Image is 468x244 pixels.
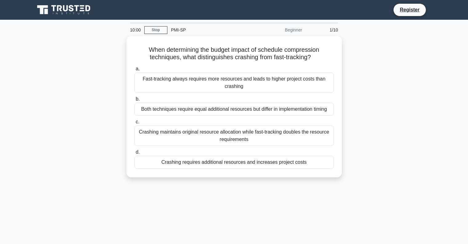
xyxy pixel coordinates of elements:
div: 10:00 [126,24,144,36]
div: Beginner [252,24,306,36]
h5: When determining the budget impact of schedule compression techniques, what distinguishes crashin... [134,46,334,61]
div: Fast-tracking always requires more resources and leads to higher project costs than crashing [134,72,334,93]
a: Stop [144,26,167,34]
span: a. [136,66,140,71]
a: Register [396,6,423,14]
div: Crashing requires additional resources and increases project costs [134,156,334,169]
div: PMI-SP [167,24,252,36]
span: c. [136,119,139,124]
div: Crashing maintains original resource allocation while fast-tracking doubles the resource requirem... [134,126,334,146]
span: b. [136,96,140,101]
div: 1/10 [306,24,342,36]
div: Both techniques require equal additional resources but differ in implementation timing [134,103,334,116]
span: d. [136,149,140,155]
